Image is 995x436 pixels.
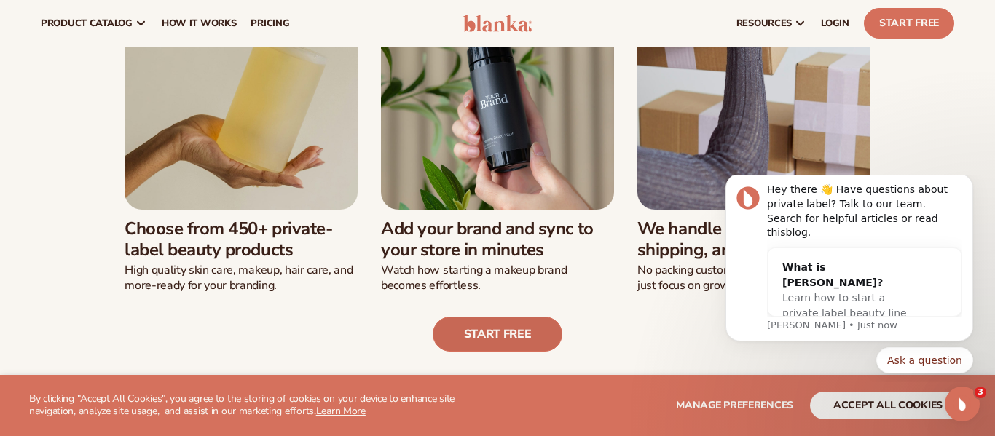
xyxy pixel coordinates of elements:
span: Manage preferences [676,398,793,412]
img: logo [463,15,532,32]
span: 3 [975,387,986,398]
div: Message content [63,8,259,141]
a: Start free [433,317,563,352]
p: Watch how starting a makeup brand becomes effortless. [381,263,614,293]
p: No packing customer orders, no warehouse–just focus on growing your brand. [637,263,870,293]
div: Quick reply options [22,173,270,199]
p: High quality skin care, makeup, hair care, and more-ready for your branding. [125,263,358,293]
p: Message from Lee, sent Just now [63,144,259,157]
p: By clicking "Accept All Cookies", you agree to the storing of cookies on your device to enhance s... [29,393,497,418]
button: accept all cookies [810,392,966,419]
button: Quick reply: Ask a question [173,173,270,199]
div: What is [PERSON_NAME]? [79,85,214,116]
a: blog [82,52,104,63]
button: Manage preferences [676,392,793,419]
span: Learn how to start a private label beauty line with [PERSON_NAME] [79,117,203,159]
iframe: Intercom live chat [945,387,980,421]
a: Start Free [864,8,954,39]
h3: Add your brand and sync to your store in minutes [381,218,614,261]
span: pricing [251,17,289,29]
span: resources [736,17,792,29]
div: Hey there 👋 Have questions about private label? Talk to our team. Search for helpful articles or ... [63,8,259,65]
span: product catalog [41,17,133,29]
h3: Choose from 450+ private-label beauty products [125,218,358,261]
iframe: Intercom notifications message [704,175,995,382]
span: LOGIN [821,17,849,29]
img: Profile image for Lee [33,12,56,35]
h3: We handle fulfillment, shipping, and inventory [637,218,870,261]
span: How It Works [162,17,237,29]
div: What is [PERSON_NAME]?Learn how to start a private label beauty line with [PERSON_NAME] [64,74,229,173]
a: Learn More [316,404,366,418]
